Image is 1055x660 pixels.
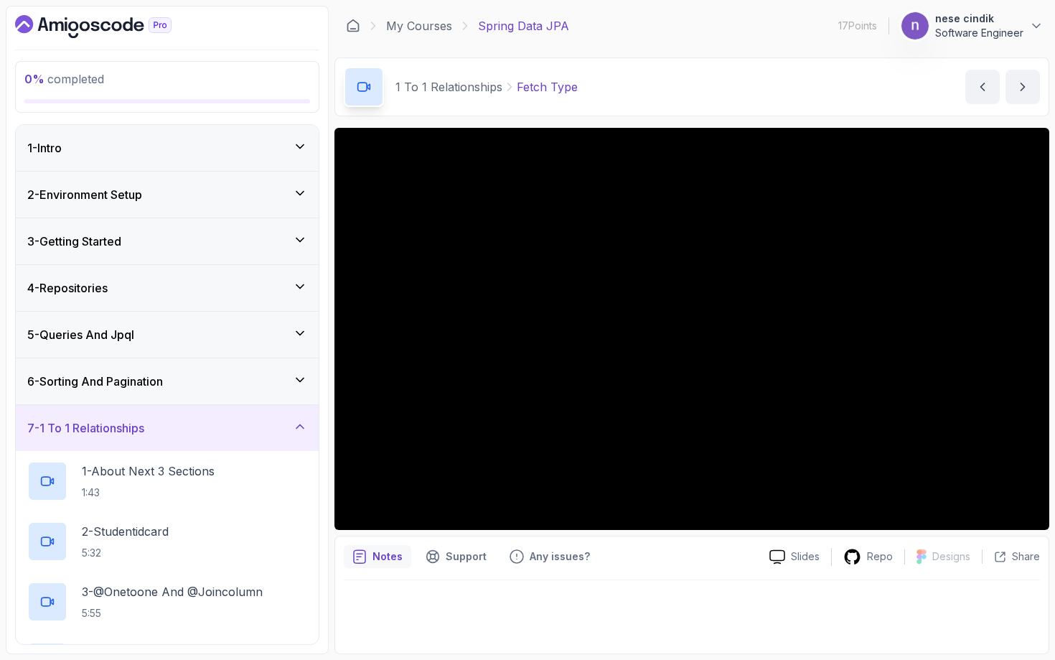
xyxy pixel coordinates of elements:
p: Fetch Type [517,78,578,96]
button: 5-Queries And Jpql [16,312,319,358]
button: 2-Studentidcard5:32 [27,521,307,562]
button: notes button [344,545,411,568]
button: Share [982,549,1040,564]
img: user profile image [901,12,929,39]
p: Designs [932,549,970,564]
button: 1-About Next 3 Sections1:43 [27,461,307,501]
p: 17 Points [838,19,877,33]
p: 1:43 [82,485,215,500]
span: 0 % [24,72,44,86]
button: 6-Sorting And Pagination [16,358,319,404]
a: Dashboard [15,15,205,38]
p: Software Engineer [935,26,1023,40]
p: Support [446,549,487,564]
p: 5:55 [82,606,263,621]
a: Dashboard [346,19,360,33]
h3: 2 - Environment Setup [27,186,142,203]
p: 5:32 [82,546,169,560]
h3: 5 - Queries And Jpql [27,326,134,343]
p: 3 - @Onetoone And @Joincolumn [82,583,263,600]
p: Slides [791,549,820,564]
h3: 3 - Getting Started [27,233,121,250]
h3: 6 - Sorting And Pagination [27,373,163,390]
button: previous content [965,70,1000,104]
button: 3-Getting Started [16,218,319,264]
a: Slides [758,549,831,564]
span: completed [24,72,104,86]
button: user profile imagenese cindikSoftware Engineer [901,11,1044,40]
p: Any issues? [530,549,590,564]
h3: 7 - 1 To 1 Relationships [27,419,144,437]
button: 7-1 To 1 Relationships [16,405,319,451]
p: Spring Data JPA [478,17,569,34]
button: next content [1005,70,1040,104]
a: Repo [832,548,904,566]
p: Share [1012,549,1040,564]
iframe: 9 - Fetch Type [334,128,1049,530]
h3: 1 - Intro [27,139,62,157]
p: 2 - Studentidcard [82,523,169,540]
h3: 4 - Repositories [27,279,108,297]
button: 3-@Onetoone And @Joincolumn5:55 [27,582,307,622]
button: 2-Environment Setup [16,172,319,218]
p: Notes [372,549,403,564]
a: My Courses [386,17,452,34]
button: 4-Repositories [16,265,319,311]
button: Support button [417,545,495,568]
p: 1 To 1 Relationships [395,78,502,96]
p: Repo [867,549,893,564]
button: Feedback button [501,545,599,568]
p: nese cindik [935,11,1023,26]
button: 1-Intro [16,125,319,171]
p: 1 - About Next 3 Sections [82,463,215,480]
